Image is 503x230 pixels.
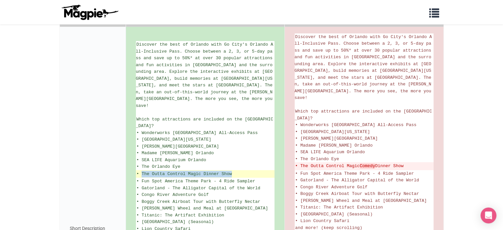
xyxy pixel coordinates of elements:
span: Discover the best of Orlando with Go City's Orlando All-Inclusive Pass. Choose between a 2, 3, or... [136,42,275,108]
span: Discover the best of Orlando with Go City's Orlando All-Inclusive Pass. Choose between a 2, 3, or... [295,34,434,101]
span: • Titanic: The Artifact Exhibition [295,205,383,210]
span: • Lion Country Safari [295,218,350,223]
span: • Boggy Creek Airboat Tour with Butterfly Nectar [295,191,419,196]
span: • Boggy Creek Airboat Tour with Butterfly Nectar [137,199,260,204]
span: • Fun Spot America Theme Park - 4 Ride Sampler [295,171,414,176]
span: • [GEOGRAPHIC_DATA] (Seasonal) [295,212,373,217]
span: • SEA LIFE Aquarium Orlando [295,150,365,155]
span: • Congo River Adventure Golf [137,192,209,197]
strong: Comedy [360,163,375,168]
span: • The Orlando Eye [295,157,339,161]
span: • The Orlando Eye [137,164,181,169]
span: • Wonderworks [GEOGRAPHIC_DATA] All-Access Pass [137,130,258,135]
span: • [PERSON_NAME] Wheel and Meal at [GEOGRAPHIC_DATA] [137,206,268,211]
ins: • The Outta Control Magic Dinner Show [137,171,274,177]
span: Which top attractions are included on the [GEOGRAPHIC_DATA]? [295,109,432,121]
span: • Gatorland - The Alligator Capital of the World [295,178,419,183]
span: • [GEOGRAPHIC_DATA][US_STATE] [137,137,211,142]
span: • Madame [PERSON_NAME] Orlando [295,143,373,148]
span: • Fun Spot America Theme Park - 4 Ride Sampler [137,179,255,184]
span: • [PERSON_NAME][GEOGRAPHIC_DATA] [295,136,378,141]
span: Which top attractions are included on the [GEOGRAPHIC_DATA]? [136,117,273,129]
div: Open Intercom Messenger [481,207,496,223]
span: • Madame [PERSON_NAME] Orlando [137,151,214,156]
span: • [PERSON_NAME] Wheel and Meal at [GEOGRAPHIC_DATA] [295,198,427,203]
img: logo-ab69f6fb50320c5b225c76a69d11143b.png [60,4,119,20]
span: • Wonderworks [GEOGRAPHIC_DATA] All-Access Pass [295,122,417,127]
span: • Gatorland - The Alligator Capital of the World [137,186,260,191]
span: • [GEOGRAPHIC_DATA][US_STATE] [295,129,370,134]
span: • Congo River Adventure Golf [295,185,367,190]
span: • Titanic: The Artifact Exhibition [137,213,224,218]
span: • SEA LIFE Aquarium Orlando [137,158,206,162]
span: • [PERSON_NAME][GEOGRAPHIC_DATA] [137,144,219,149]
del: • The Outta Control Magic Dinner Show [295,163,433,169]
span: • [GEOGRAPHIC_DATA] (Seasonal) [137,219,214,224]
